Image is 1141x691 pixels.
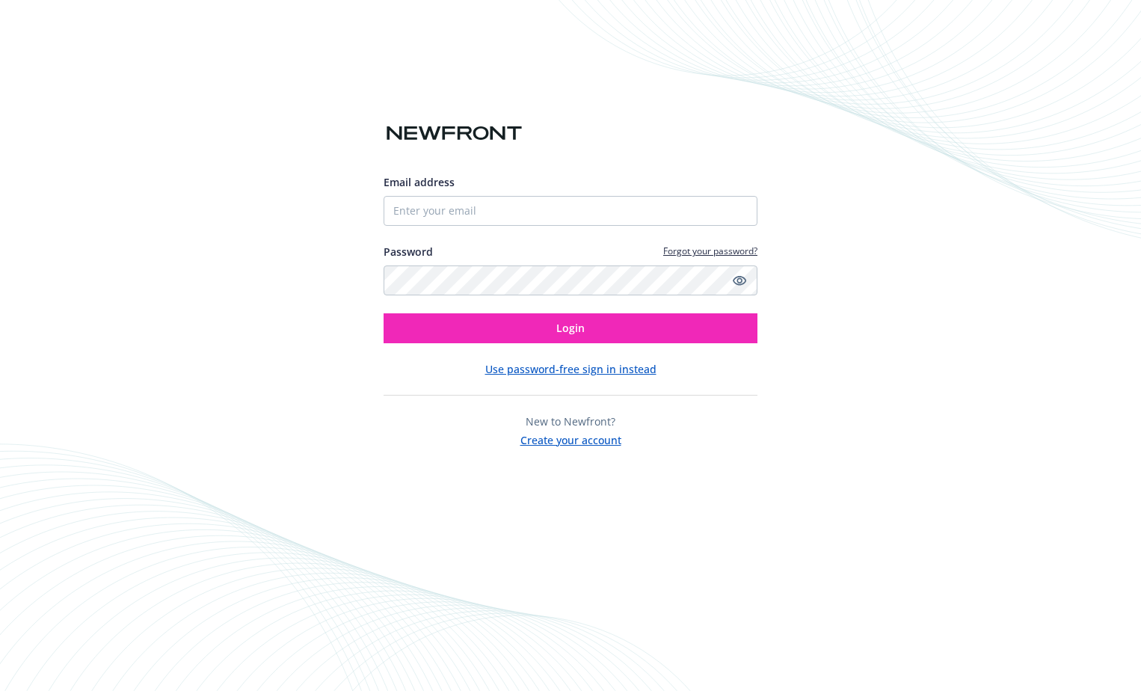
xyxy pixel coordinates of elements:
label: Password [384,244,433,259]
a: Show password [731,271,748,289]
button: Use password-free sign in instead [485,361,656,377]
span: New to Newfront? [526,414,615,429]
button: Login [384,313,757,343]
img: Newfront logo [384,120,525,147]
input: Enter your email [384,196,757,226]
input: Enter your password [384,265,757,295]
a: Forgot your password? [663,245,757,257]
span: Login [556,321,585,335]
button: Create your account [520,429,621,448]
span: Email address [384,175,455,189]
